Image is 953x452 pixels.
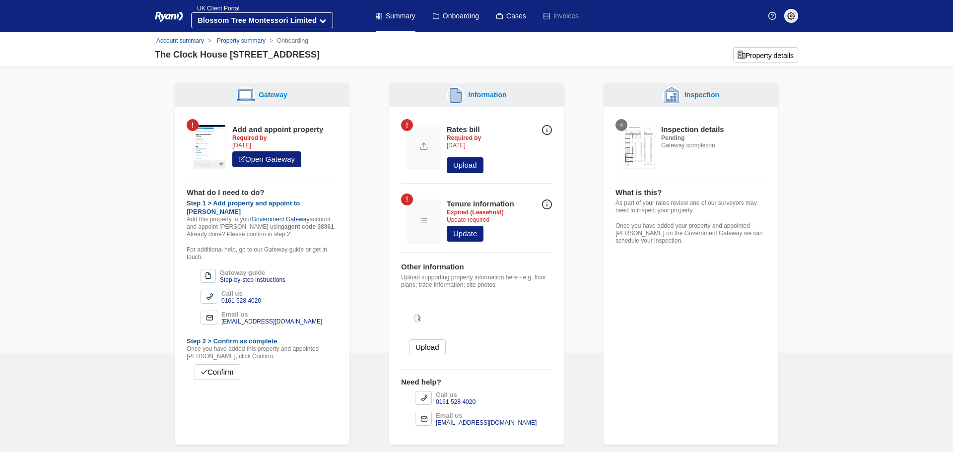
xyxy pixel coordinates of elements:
span: UK Client Portal [191,5,239,12]
div: The Clock House [STREET_ADDRESS] [155,48,320,62]
div: Tenure information [447,199,514,209]
p: For additional help, go to our Gateway guide or get in touch. [187,246,338,261]
div: Step 2 > Confirm as complete [187,337,338,345]
div: What is this? [615,188,766,197]
strong: Expired (Leasehold) [447,209,504,216]
div: Gateway completion [661,125,724,149]
div: Gateway guide [220,269,285,276]
time: [DATE] [447,142,466,149]
div: Email us [436,412,537,419]
button: Upload [409,339,446,355]
strong: Blossom Tree Montessori Limited [198,16,317,24]
strong: Required by [447,134,481,141]
li: Onboarding [266,36,308,45]
div: [EMAIL_ADDRESS][DOMAIN_NAME] [221,318,322,325]
p: Once you have added this property and appointed [PERSON_NAME], click Confirm. [187,345,338,360]
div: Other information [401,262,552,272]
p: As part of your rates review one of our surveyors may need to inspect your property. [615,199,766,214]
strong: Required by [232,134,267,141]
button: Blossom Tree Montessori Limited [191,12,333,28]
img: Update [408,199,440,242]
div: What do I need to do? [187,188,338,197]
div: Add and appoint property [232,125,323,134]
img: Info [542,199,552,209]
div: [EMAIL_ADDRESS][DOMAIN_NAME] [436,419,537,427]
div: Rates bill [447,125,483,134]
div: Update required [447,199,514,224]
div: Call us [221,290,261,297]
div: Need help? [401,378,552,387]
a: Government Gateway [252,216,310,223]
img: Help [768,12,776,20]
div: Step 1 > Add property and appoint to [PERSON_NAME] [187,199,338,216]
button: Upload [447,157,483,173]
div: 0161 528 4020 [436,398,476,406]
a: Account summary [156,37,204,44]
p: Upload supporting property information here - e.g. floor plans; trade information; site photos [401,274,552,289]
div: Inspection [681,90,719,100]
button: Property details [733,47,798,63]
p: Add this property to your account and appoint [PERSON_NAME] using . Already done? Please confirm ... [187,216,338,238]
div: Call us [436,391,476,398]
div: Email us [221,311,322,318]
img: settings [787,12,795,20]
button: Confirm [195,364,240,380]
time: [DATE] [232,142,251,149]
strong: Pending [661,134,684,141]
img: Info [542,125,552,135]
div: Inspection details [661,125,724,134]
div: Step-by-step instructions [220,276,285,284]
img: Update [408,125,440,168]
a: Open Gateway [232,151,301,167]
a: Property summary [217,37,266,44]
div: Information [465,90,507,100]
strong: agent code 38361 [284,223,334,230]
img: hold-on.gif [401,297,433,339]
a: Update [447,226,483,242]
div: 0161 528 4020 [221,297,261,305]
div: Gateway [255,90,287,100]
p: Once you have added your property and appointed [PERSON_NAME] on the Government Gateway we can sc... [615,222,766,245]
